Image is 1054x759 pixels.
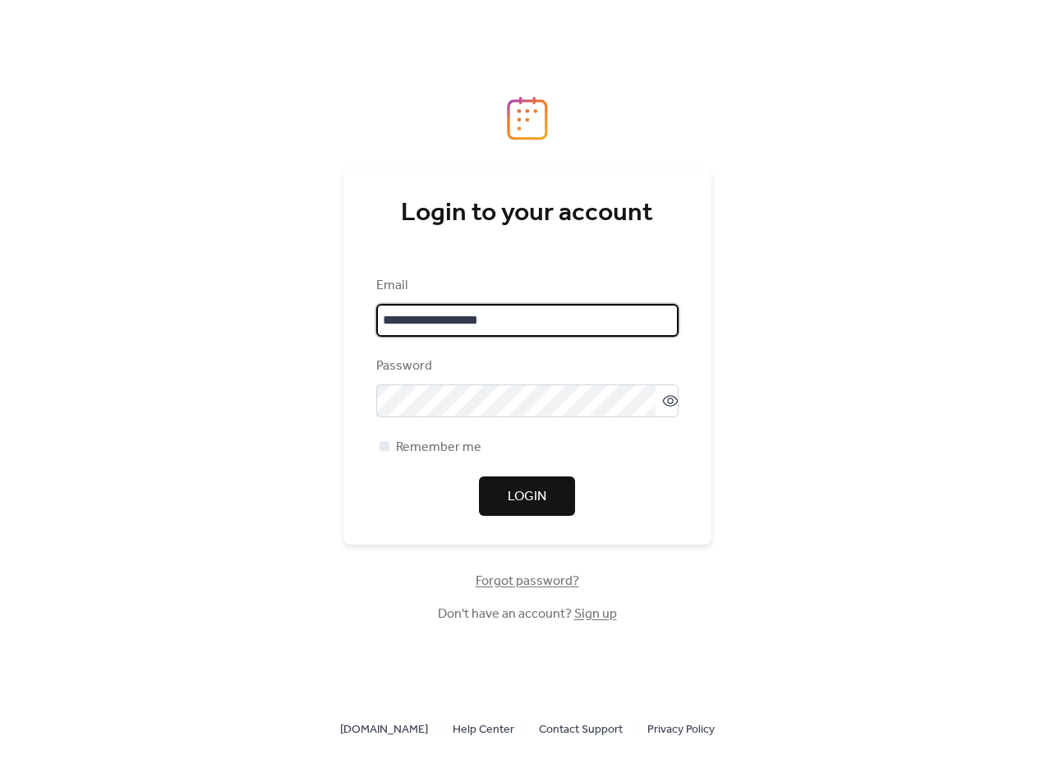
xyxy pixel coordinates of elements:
span: Contact Support [539,720,623,740]
span: Login [508,487,546,507]
a: [DOMAIN_NAME] [340,719,428,739]
span: [DOMAIN_NAME] [340,720,428,740]
div: Login to your account [376,197,679,230]
div: Email [376,276,675,296]
a: Sign up [574,601,617,627]
a: Contact Support [539,719,623,739]
button: Login [479,476,575,516]
span: Remember me [396,438,481,458]
span: Forgot password? [476,572,579,591]
div: Password [376,356,675,376]
span: Privacy Policy [647,720,715,740]
span: Help Center [453,720,514,740]
a: Privacy Policy [647,719,715,739]
a: Help Center [453,719,514,739]
a: Forgot password? [476,577,579,586]
img: logo [507,96,548,140]
span: Don't have an account? [438,605,617,624]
